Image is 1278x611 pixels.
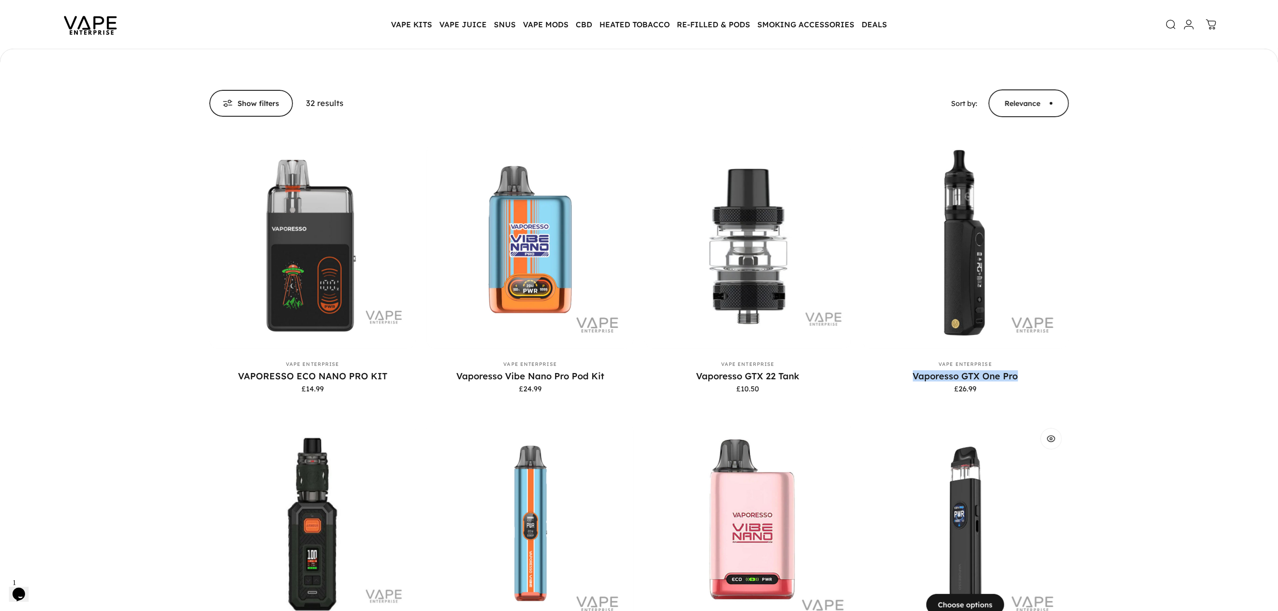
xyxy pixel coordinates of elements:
[490,15,519,34] summary: SNUS
[238,370,387,382] a: VAPORESSO ECO NANO PRO KIT
[858,15,891,34] a: DEALS
[736,385,759,392] span: £10.50
[427,142,634,349] img: Vaporesso Vibe Nano Pro Pod Kit
[209,90,293,117] button: Show filters
[572,15,596,34] summary: CBD
[456,370,604,382] a: Vaporesso Vibe Nano Pro Pod Kit
[209,142,416,349] img: VAPORESSO ECO NANO PRO KIT
[673,15,754,34] summary: RE-FILLED & PODS
[1202,15,1221,34] a: 0 items
[504,361,557,367] a: Vape Enterprise
[387,15,436,34] summary: VAPE KITS
[939,361,993,367] a: Vape Enterprise
[301,385,324,392] span: £14.99
[436,15,490,34] summary: VAPE JUICE
[954,385,977,392] span: £26.99
[913,370,1018,382] a: Vaporesso GTX One Pro
[286,361,340,367] a: Vape Enterprise
[519,15,572,34] summary: VAPE MODS
[596,15,673,34] summary: HEATED TOBACCO
[50,4,131,46] img: Vape Enterprise
[721,361,775,367] a: Vape Enterprise
[696,370,799,382] a: Vaporesso GTX 22 Tank
[754,15,858,34] summary: SMOKING ACCESSORIES
[862,142,1069,349] img: Vaporesso GTX One Pro
[645,142,852,349] img: Vaporesso GTX 22 Tank
[519,385,542,392] span: £24.99
[387,15,891,34] nav: Primary
[9,575,38,602] iframe: chat widget
[306,97,344,110] p: 32 results
[951,99,978,108] span: Sort by:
